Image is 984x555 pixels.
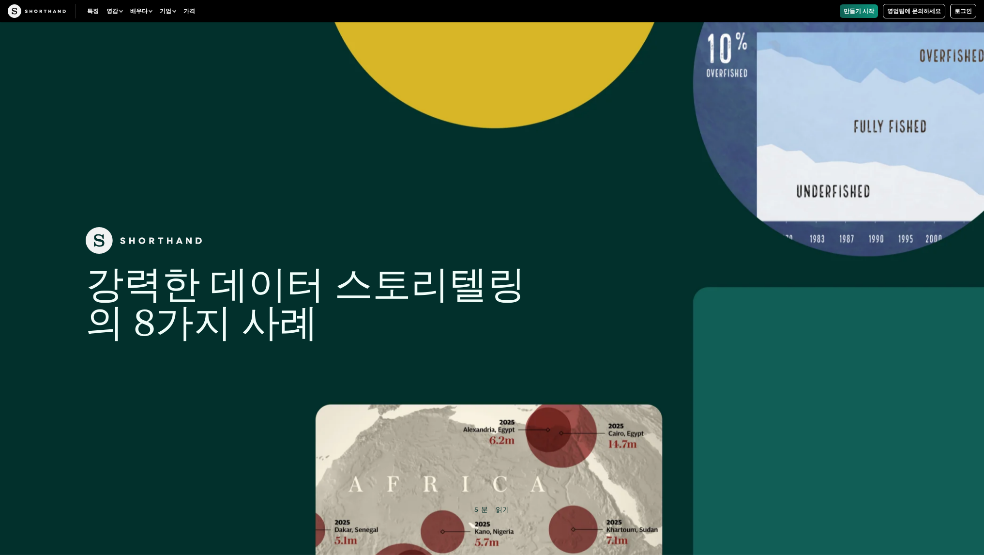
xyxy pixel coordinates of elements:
[180,4,199,18] a: 가격
[8,4,66,18] img: 공예
[156,4,180,18] button: 기업
[883,4,945,18] a: 영업팀에 문의하세요
[86,261,526,345] font: 강력한 데이터 스토리텔링의 8가지 사례
[954,8,972,15] font: 로그인
[87,8,99,15] font: 특징
[83,4,103,18] a: 특징
[183,8,195,15] font: 가격
[103,4,126,18] button: 영감
[130,8,148,15] font: 배우다
[950,4,976,18] a: 로그인
[160,8,171,15] font: 기업
[106,8,118,15] font: 영감
[474,506,509,513] font: 5분 읽기
[840,4,878,18] a: 만들기 시작
[844,8,874,15] font: 만들기 시작
[887,8,941,15] font: 영업팀에 문의하세요
[126,4,156,18] button: 배우다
